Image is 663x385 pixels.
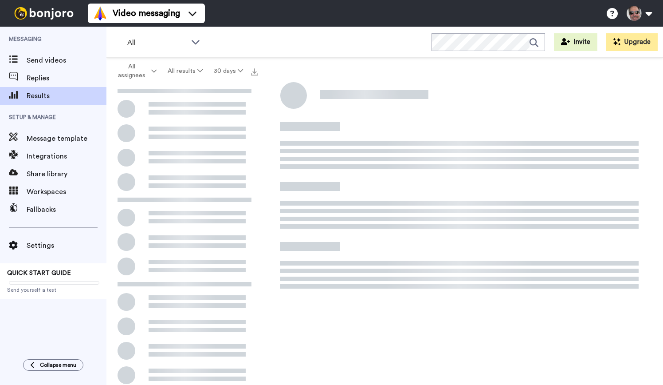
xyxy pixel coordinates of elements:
span: Integrations [27,151,106,162]
span: Video messaging [113,7,180,20]
span: Message template [27,133,106,144]
span: Collapse menu [40,361,76,369]
button: Upgrade [606,33,658,51]
span: Send videos [27,55,106,66]
span: Fallbacks [27,204,106,215]
button: Collapse menu [23,359,83,371]
span: Replies [27,73,106,83]
button: 30 days [208,63,248,79]
span: Send yourself a test [7,286,99,294]
img: bj-logo-header-white.svg [11,7,77,20]
span: Results [27,91,106,101]
button: All results [162,63,208,79]
span: Workspaces [27,187,106,197]
span: Settings [27,240,106,251]
span: All assignees [114,62,149,80]
span: Share library [27,169,106,179]
img: vm-color.svg [93,6,107,20]
button: All assignees [108,59,162,83]
span: All [127,37,187,48]
button: Export all results that match these filters now. [248,64,261,78]
span: QUICK START GUIDE [7,270,71,276]
img: export.svg [251,68,258,75]
button: Invite [554,33,597,51]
